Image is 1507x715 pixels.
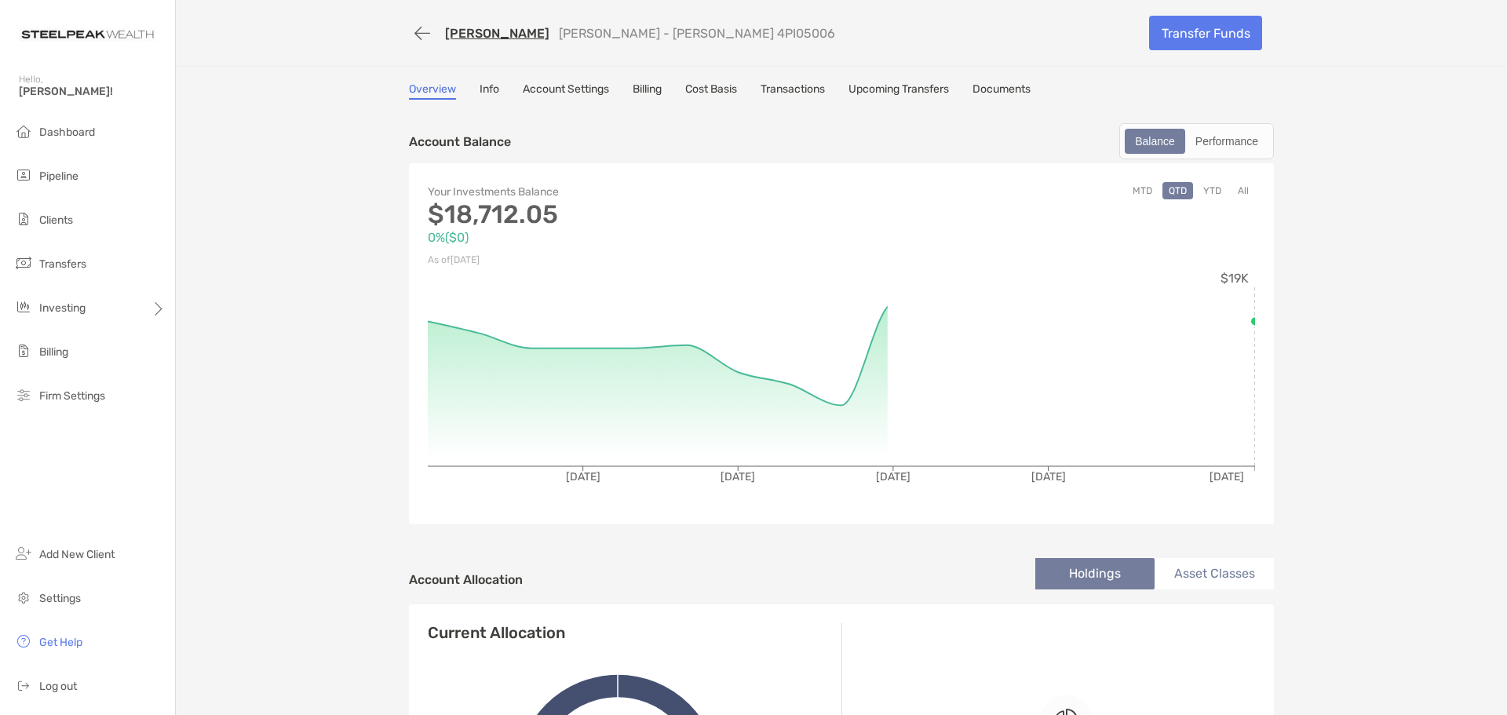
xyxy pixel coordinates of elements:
span: Transfers [39,257,86,271]
tspan: [DATE] [1031,470,1066,483]
p: $18,712.05 [428,205,841,224]
tspan: [DATE] [566,470,600,483]
span: Investing [39,301,86,315]
p: Your Investments Balance [428,182,841,202]
img: pipeline icon [14,166,33,184]
img: dashboard icon [14,122,33,140]
a: Documents [972,82,1031,100]
button: MTD [1126,182,1159,199]
tspan: [DATE] [1210,470,1244,483]
tspan: $19K [1221,271,1249,286]
span: Log out [39,680,77,693]
a: Info [480,82,499,100]
img: add_new_client icon [14,544,33,563]
span: Settings [39,592,81,605]
img: transfers icon [14,254,33,272]
button: YTD [1197,182,1228,199]
a: [PERSON_NAME] [445,26,549,41]
h4: Account Allocation [409,572,523,587]
tspan: [DATE] [721,470,755,483]
a: Overview [409,82,456,100]
p: [PERSON_NAME] - [PERSON_NAME] 4PI05006 [559,26,835,41]
button: QTD [1162,182,1193,199]
span: Firm Settings [39,389,105,403]
p: As of [DATE] [428,250,841,270]
img: investing icon [14,297,33,316]
a: Transactions [761,82,825,100]
li: Asset Classes [1155,558,1274,589]
img: get-help icon [14,632,33,651]
img: billing icon [14,341,33,360]
a: Billing [633,82,662,100]
p: 0% ( $0 ) [428,228,841,247]
span: Clients [39,213,73,227]
span: [PERSON_NAME]! [19,85,166,98]
span: Add New Client [39,548,115,561]
img: logout icon [14,676,33,695]
h4: Current Allocation [428,623,565,642]
span: Billing [39,345,68,359]
img: settings icon [14,588,33,607]
a: Upcoming Transfers [848,82,949,100]
div: Performance [1187,130,1267,152]
img: clients icon [14,210,33,228]
img: Zoe Logo [19,6,156,63]
div: segmented control [1119,123,1274,159]
span: Get Help [39,636,82,649]
a: Account Settings [523,82,609,100]
p: Account Balance [409,132,511,151]
span: Dashboard [39,126,95,139]
div: Balance [1126,130,1184,152]
a: Cost Basis [685,82,737,100]
li: Holdings [1035,558,1155,589]
span: Pipeline [39,170,78,183]
a: Transfer Funds [1149,16,1262,50]
tspan: [DATE] [876,470,910,483]
button: All [1232,182,1255,199]
img: firm-settings icon [14,385,33,404]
